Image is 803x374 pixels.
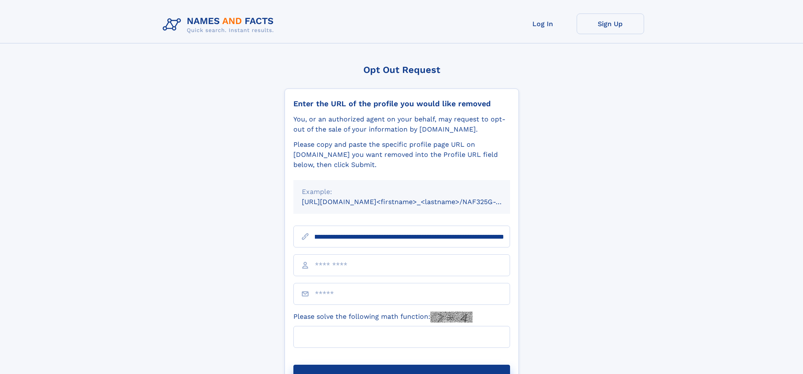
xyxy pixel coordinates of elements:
[285,65,519,75] div: Opt Out Request
[302,198,526,206] small: [URL][DOMAIN_NAME]<firstname>_<lastname>/NAF325G-xxxxxxxx
[293,99,510,108] div: Enter the URL of the profile you would like removed
[293,140,510,170] div: Please copy and paste the specific profile page URL on [DOMAIN_NAME] you want removed into the Pr...
[293,312,473,323] label: Please solve the following math function:
[509,13,577,34] a: Log In
[302,187,502,197] div: Example:
[577,13,644,34] a: Sign Up
[159,13,281,36] img: Logo Names and Facts
[293,114,510,135] div: You, or an authorized agent on your behalf, may request to opt-out of the sale of your informatio...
